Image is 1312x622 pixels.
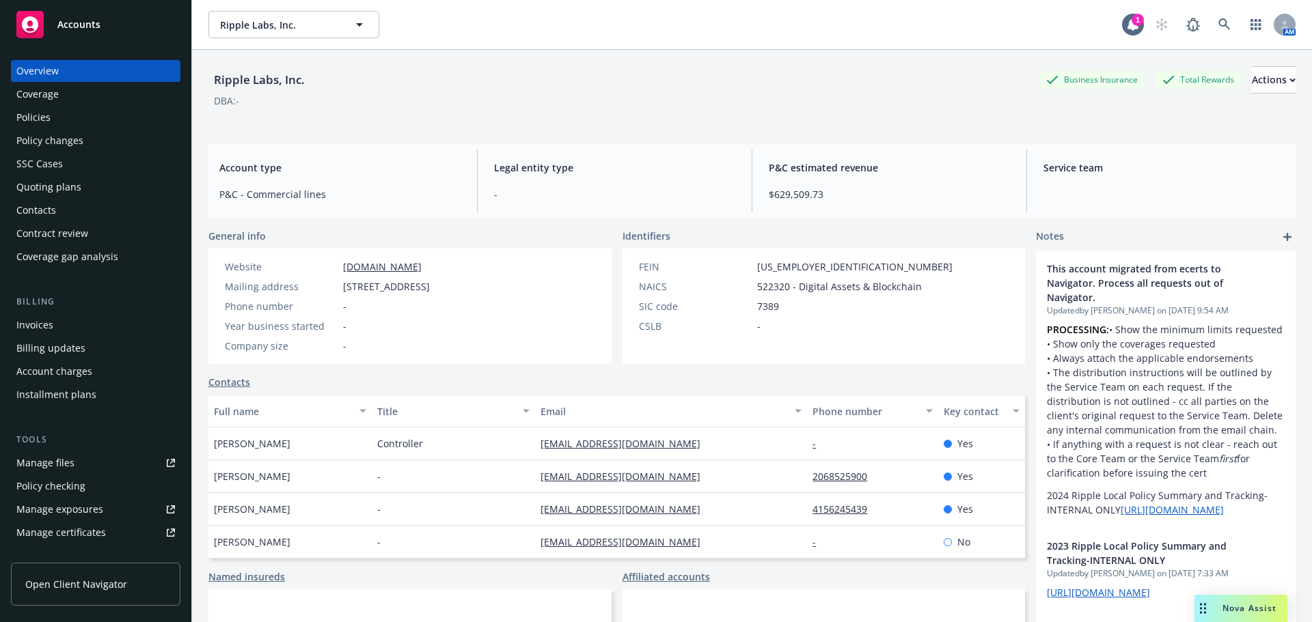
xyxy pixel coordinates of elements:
span: 522320 - Digital Assets & Blockchain [757,279,922,294]
span: This account migrated from ecerts to Navigator. Process all requests out of Navigator. [1047,261,1249,305]
div: Full name [214,404,351,419]
div: 1 [1132,14,1144,26]
span: [US_EMPLOYER_IDENTIFICATION_NUMBER] [757,259,953,274]
span: Updated by [PERSON_NAME] on [DATE] 7:33 AM [1047,567,1285,580]
span: Yes [957,469,973,483]
a: Policy changes [11,130,180,152]
span: - [494,187,735,201]
a: Billing updates [11,337,180,359]
span: Controller [377,436,423,451]
div: Billing updates [16,337,85,359]
button: Phone number [807,395,938,427]
div: Overview [16,60,59,82]
a: Affiliated accounts [623,569,710,584]
a: add [1279,229,1296,245]
span: General info [208,229,266,243]
a: Contacts [208,375,250,389]
span: Legal entity type [494,160,735,175]
div: SSC Cases [16,153,63,175]
span: [PERSON_NAME] [214,469,290,483]
a: Coverage [11,83,180,105]
div: Manage files [16,452,74,474]
span: - [757,319,761,333]
span: - [377,535,381,549]
em: first [1219,452,1237,465]
div: Quoting plans [16,176,81,198]
div: Title [377,404,515,419]
div: Policies [16,107,51,128]
div: Manage exposures [16,498,103,520]
div: CSLB [639,319,752,333]
span: Updated by [PERSON_NAME] on [DATE] 9:54 AM [1047,305,1285,317]
a: Accounts [11,5,180,44]
span: $629,509.73 [769,187,1010,201]
button: Full name [208,395,372,427]
a: Policy checking [11,475,180,497]
a: Overview [11,60,180,82]
strong: PROCESSING: [1047,323,1109,336]
button: Ripple Labs, Inc. [208,11,379,38]
div: Manage certificates [16,522,106,543]
a: Switch app [1242,11,1270,38]
a: [EMAIL_ADDRESS][DOMAIN_NAME] [541,470,711,483]
span: Identifiers [623,229,670,243]
a: [EMAIL_ADDRESS][DOMAIN_NAME] [541,503,711,515]
span: [PERSON_NAME] [214,502,290,516]
span: - [343,339,346,353]
div: Contract review [16,223,88,244]
button: Title [372,395,535,427]
div: Company size [225,339,338,353]
a: Policies [11,107,180,128]
span: Yes [957,436,973,451]
button: Key contact [938,395,1025,427]
a: SSC Cases [11,153,180,175]
span: Manage exposures [11,498,180,520]
div: Website [225,259,338,274]
div: Account charges [16,361,92,382]
a: Coverage gap analysis [11,246,180,268]
div: This account migrated from ecerts to Navigator. Process all requests out of Navigator.Updatedby [... [1036,251,1296,528]
span: No [957,535,970,549]
a: [URL][DOMAIN_NAME] [1121,503,1224,516]
span: Nova Assist [1222,602,1276,614]
div: Billing [11,295,180,309]
a: Manage certificates [11,522,180,543]
span: Yes [957,502,973,516]
a: - [812,535,827,548]
div: Policy checking [16,475,85,497]
span: - [377,469,381,483]
span: Account type [219,160,461,175]
div: Phone number [225,299,338,313]
span: 2023 Ripple Local Policy Summary and Tracking-INTERNAL ONLY [1047,539,1249,567]
a: Manage files [11,452,180,474]
div: Email [541,404,787,419]
span: P&C - Commercial lines [219,187,461,201]
div: Key contact [944,404,1004,419]
div: Invoices [16,314,53,336]
span: Accounts [57,19,100,30]
div: DBA: - [214,94,239,108]
span: Open Client Navigator [25,577,127,591]
span: [PERSON_NAME] [214,535,290,549]
span: 7389 [757,299,779,313]
a: Account charges [11,361,180,382]
span: Notes [1036,229,1064,245]
span: - [343,319,346,333]
div: Ripple Labs, Inc. [208,71,310,89]
div: Coverage gap analysis [16,246,118,268]
a: Manage claims [11,545,180,567]
span: [STREET_ADDRESS] [343,279,430,294]
div: Policy changes [16,130,83,152]
a: - [812,437,827,450]
span: Ripple Labs, Inc. [220,18,338,32]
div: Actions [1252,67,1296,93]
p: • Show the minimum limits requested • Show only the coverages requested • Always attach the appli... [1047,322,1285,480]
div: Contacts [16,199,56,221]
span: Service team [1043,160,1285,175]
span: P&C estimated revenue [769,160,1010,175]
a: Contract review [11,223,180,244]
div: Year business started [225,319,338,333]
a: [DOMAIN_NAME] [343,260,422,273]
div: Mailing address [225,279,338,294]
span: - [377,502,381,516]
